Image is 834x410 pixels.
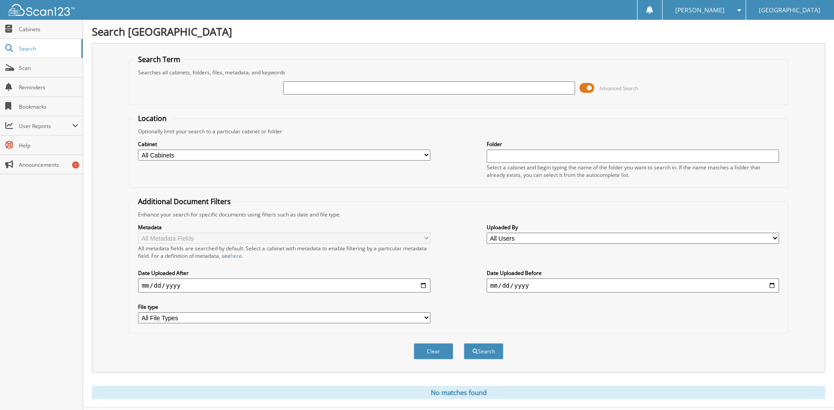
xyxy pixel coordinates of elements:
legend: Additional Document Filters [134,197,235,206]
button: Clear [414,343,453,359]
label: Cabinet [138,140,430,148]
img: scan123-logo-white.svg [9,4,75,16]
label: Date Uploaded Before [487,269,779,277]
iframe: Chat Widget [790,368,834,410]
span: Bookmarks [19,103,78,110]
div: No matches found [92,386,825,399]
span: Help [19,142,78,149]
label: Metadata [138,223,430,231]
div: Optionally limit your search to a particular cabinet or folder [134,128,783,135]
div: Searches all cabinets, folders, files, metadata, and keywords [134,69,783,76]
span: Search [19,45,77,52]
span: User Reports [19,122,72,130]
span: [PERSON_NAME] [675,7,725,13]
legend: Search Term [134,55,185,64]
span: Announcements [19,161,78,168]
button: Search [464,343,503,359]
input: end [487,278,779,293]
span: [GEOGRAPHIC_DATA] [759,7,820,13]
div: 1 [72,161,79,168]
label: File type [138,303,430,311]
a: here [230,252,242,260]
div: Enhance your search for specific documents using filters such as date and file type. [134,211,783,218]
label: Uploaded By [487,223,779,231]
legend: Location [134,113,171,123]
span: Advanced Search [599,85,638,92]
h1: Search [GEOGRAPHIC_DATA] [92,24,825,39]
label: Folder [487,140,779,148]
input: start [138,278,430,293]
div: All metadata fields are searched by default. Select a cabinet with metadata to enable filtering b... [138,245,430,260]
span: Reminders [19,84,78,91]
div: Select a cabinet and begin typing the name of the folder you want to search in. If the name match... [487,164,779,179]
span: Cabinets [19,26,78,33]
label: Date Uploaded After [138,269,430,277]
span: Scan [19,64,78,72]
